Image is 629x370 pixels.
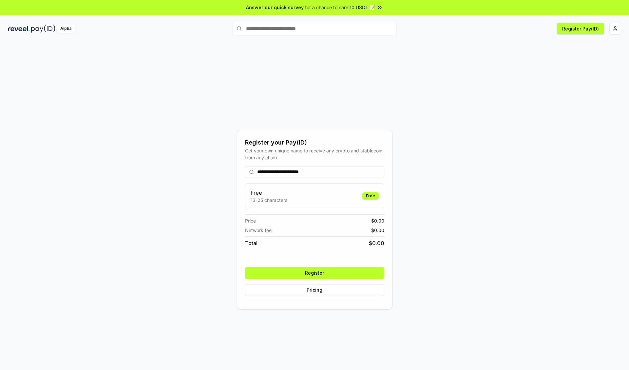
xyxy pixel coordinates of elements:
[245,284,384,296] button: Pricing
[245,239,257,247] span: Total
[246,4,304,11] span: Answer our quick survey
[31,25,55,33] img: pay_id
[251,197,287,204] p: 13-25 characters
[371,217,384,224] span: $ 0.00
[371,227,384,234] span: $ 0.00
[245,147,384,161] div: Get your own unique name to receive any crypto and stablecoin, from any chain
[57,25,75,33] div: Alpha
[245,138,384,147] div: Register your Pay(ID)
[369,239,384,247] span: $ 0.00
[251,189,287,197] h3: Free
[362,192,379,200] div: Free
[8,25,30,33] img: reveel_dark
[557,23,604,34] button: Register Pay(ID)
[305,4,375,11] span: for a chance to earn 10 USDT 📝
[245,267,384,279] button: Register
[245,227,272,234] span: Network fee
[245,217,256,224] span: Price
